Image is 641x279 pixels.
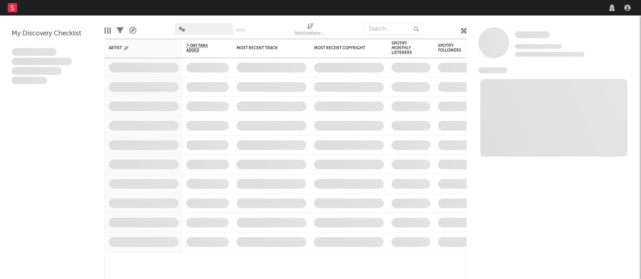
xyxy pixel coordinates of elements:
[117,19,124,42] div: Filters
[364,23,423,35] input: Search...
[314,46,372,50] div: Most Recent Copyright
[109,46,167,50] div: Artist
[129,19,136,42] div: A&R Pipeline
[295,29,326,38] div: Notifications (Artist)
[392,41,419,55] div: Spotify Monthly Listeners
[12,77,47,84] span: Aliquam viverra
[478,67,507,73] span: News Feed
[295,19,326,42] div: Notifications (Artist)
[237,46,295,50] div: Most Recent Track
[515,31,550,38] span: Some Artist
[12,29,93,38] div: My Discovery Checklist
[12,67,62,75] span: Praesent ac interdum
[186,43,217,53] span: 7-Day Fans Added
[105,19,111,42] div: Edit Columns
[12,58,72,65] span: Integer aliquet in purus et
[12,48,57,56] span: Lorem ipsum dolor
[515,44,562,49] span: Tracking Since: [DATE]
[438,43,465,53] div: Spotify Followers
[515,31,550,39] a: Some Artist
[515,52,584,57] span: 0 fans last week
[236,28,246,32] button: Save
